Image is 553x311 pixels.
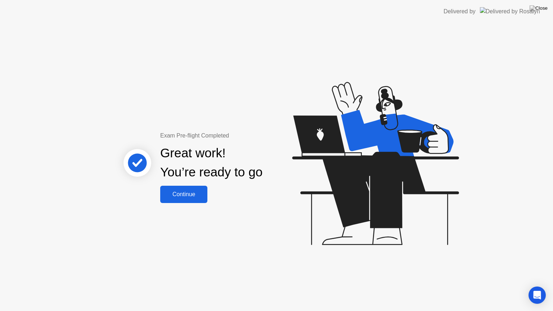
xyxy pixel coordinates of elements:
[160,186,207,203] button: Continue
[160,144,262,182] div: Great work! You’re ready to go
[480,7,540,15] img: Delivered by Rosalyn
[529,287,546,304] div: Open Intercom Messenger
[162,191,205,198] div: Continue
[530,5,548,11] img: Close
[444,7,476,16] div: Delivered by
[160,131,309,140] div: Exam Pre-flight Completed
